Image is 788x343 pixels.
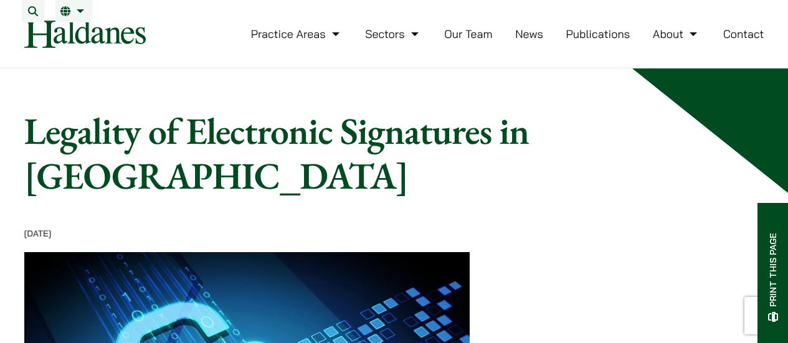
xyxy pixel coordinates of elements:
[515,27,543,41] a: News
[723,27,764,41] a: Contact
[24,228,52,239] time: [DATE]
[24,108,671,198] h1: Legality of Electronic Signatures in [GEOGRAPHIC_DATA]
[60,6,87,16] a: EN
[251,27,343,41] a: Practice Areas
[365,27,421,41] a: Sectors
[653,27,700,41] a: About
[566,27,630,41] a: Publications
[24,20,146,48] img: Logo of Haldanes
[444,27,492,41] a: Our Team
